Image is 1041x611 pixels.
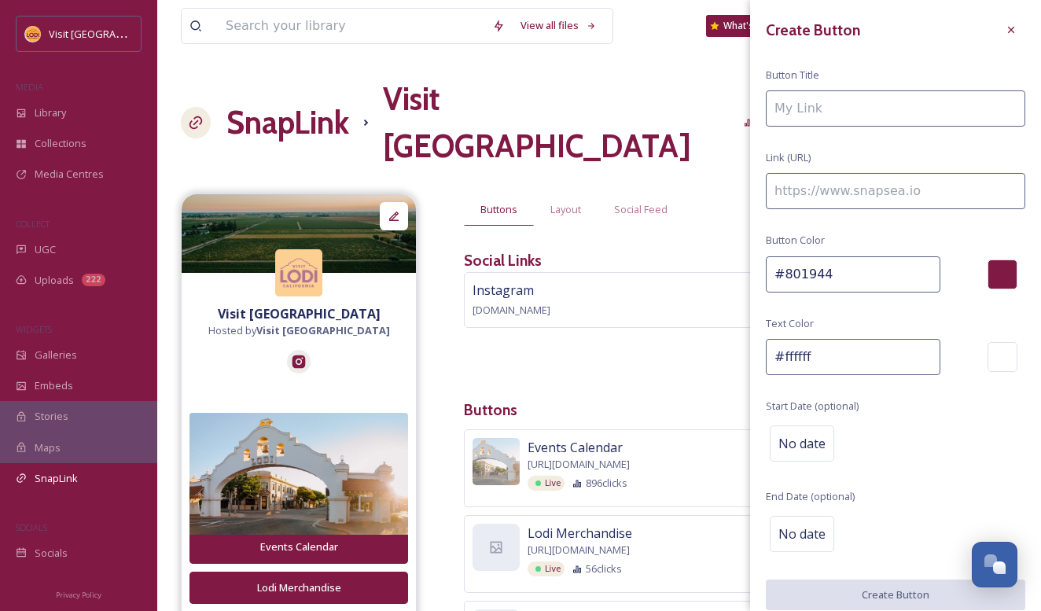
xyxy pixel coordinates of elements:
[736,107,820,138] a: Analytics
[275,249,322,296] img: Square%20Social%20Visit%20Lodi.png
[586,561,622,576] span: 56 clicks
[218,305,381,322] strong: Visit [GEOGRAPHIC_DATA]
[706,15,785,37] a: What's New
[766,233,825,248] span: Button Color
[35,167,104,182] span: Media Centres
[766,150,811,165] span: Link (URL)
[473,438,520,485] img: eb0ff84f-6bda-48df-8fd6-ed9836e6574f.jpg
[35,546,68,561] span: Socials
[82,274,105,286] div: 222
[35,136,86,151] span: Collections
[56,584,101,603] a: Privacy Policy
[473,303,550,317] span: [DOMAIN_NAME]
[778,434,826,453] span: No date
[766,68,819,83] span: Button Title
[480,202,517,217] span: Buttons
[56,590,101,600] span: Privacy Policy
[513,10,605,41] a: View all files
[182,194,416,273] img: f3c95699-6446-452f-9a14-16c78ac2645e.jpg
[35,440,61,455] span: Maps
[383,75,736,170] h1: Visit [GEOGRAPHIC_DATA]
[528,476,565,491] div: Live
[550,202,581,217] span: Layout
[766,580,1025,610] button: Create Button
[528,543,630,558] span: [URL][DOMAIN_NAME]
[473,282,534,299] span: Instagram
[778,525,826,543] span: No date
[256,323,390,337] strong: Visit [GEOGRAPHIC_DATA]
[25,26,41,42] img: Square%20Social%20Visit%20Lodi.png
[35,409,68,424] span: Stories
[16,323,52,335] span: WIDGETS
[35,105,66,120] span: Library
[614,202,668,217] span: Social Feed
[766,399,859,414] span: Start Date (optional)
[198,539,399,554] div: Events Calendar
[226,99,349,146] a: SnapLink
[35,242,56,257] span: UGC
[464,399,1017,421] h3: Buttons
[16,218,50,230] span: COLLECT
[35,348,77,363] span: Galleries
[189,572,408,604] button: Lodi Merchandise
[198,580,399,595] div: Lodi Merchandise
[736,107,812,138] button: Analytics
[189,531,408,563] button: Events Calendar
[35,273,74,288] span: Uploads
[208,323,390,338] span: Hosted by
[528,457,630,472] span: [URL][DOMAIN_NAME]
[528,438,623,457] span: Events Calendar
[464,249,542,272] h3: Social Links
[766,19,860,42] h3: Create Button
[972,542,1017,587] button: Open Chat
[49,26,171,41] span: Visit [GEOGRAPHIC_DATA]
[528,524,632,543] span: Lodi Merchandise
[766,489,855,504] span: End Date (optional)
[35,471,78,486] span: SnapLink
[766,90,1025,127] input: My Link
[16,521,47,533] span: SOCIALS
[16,81,43,93] span: MEDIA
[586,476,627,491] span: 896 clicks
[766,173,1025,209] input: https://www.snapsea.io
[766,316,814,331] span: Text Color
[35,378,73,393] span: Embeds
[528,561,565,576] div: Live
[218,9,484,43] input: Search your library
